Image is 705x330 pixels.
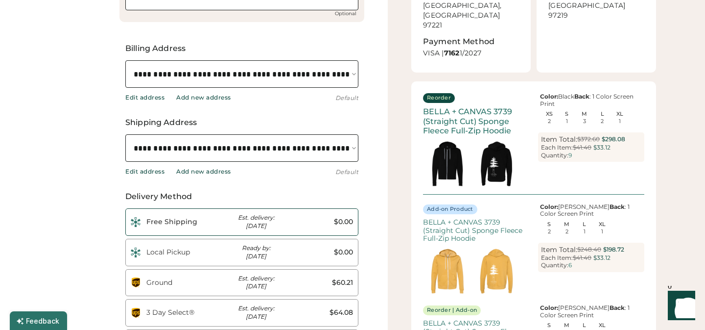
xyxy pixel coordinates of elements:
div: Est. delivery: [DATE] [226,305,286,321]
div: XL [593,222,611,227]
div: S [540,323,558,328]
div: XL [611,111,629,117]
div: L [593,111,611,117]
div: Add-on Product [427,205,473,213]
div: Item Total: [541,135,577,144]
strong: Color: [540,93,558,100]
div: 2 [548,229,551,234]
div: 2 [565,229,568,234]
div: 9 [568,152,572,159]
div: $0.00 [292,248,353,257]
img: generate-image [472,247,521,296]
div: [PERSON_NAME] : 1 Color Screen Print [538,305,644,319]
div: Local Pickup [146,248,207,257]
img: generate-image [423,247,472,296]
strong: Back [610,304,625,311]
s: $248.40 [577,246,601,253]
div: $60.21 [292,278,353,288]
div: Add new address [176,168,231,176]
div: 1 [566,119,568,124]
div: Ground [146,278,207,288]
div: $298.08 [602,135,625,144]
iframe: Front Chat [658,286,701,328]
div: Optional [333,11,358,16]
div: Delivery Method [125,191,358,203]
div: XL [593,323,611,328]
s: $372.60 [577,135,600,143]
div: M [558,323,576,328]
div: $33.12 [593,144,611,152]
img: Logo-large.png [131,248,141,257]
strong: Back [574,93,589,100]
div: Item Total: [541,246,577,254]
div: L [575,323,593,328]
div: Each Item: [541,144,573,151]
div: Reorder | Add-on [427,306,477,314]
div: BELLA + CANVAS 3739 (Straight Cut) Sponge Fleece Full-Zip Hoodie [423,218,529,243]
img: UPS.png [131,308,141,318]
div: $0.00 [292,217,353,227]
img: generate-image [423,139,472,188]
div: [PERSON_NAME] : 1 Color Screen Print [538,203,644,218]
div: Ready by: [DATE] [226,244,286,261]
div: 1 [601,229,603,234]
div: Est. delivery: [DATE] [226,214,286,230]
div: VISA | 1/2027 [423,49,521,61]
div: L [575,222,593,227]
div: M [558,222,576,227]
div: Est. delivery: [DATE] [226,275,286,291]
strong: Color: [540,304,558,311]
div: Free Shipping [146,217,207,227]
div: $64.08 [292,308,353,318]
div: XS [540,111,558,117]
div: M [575,111,593,117]
div: S [558,111,576,117]
div: $198.72 [603,246,624,254]
div: Quantity: [541,152,568,159]
div: BELLA + CANVAS 3739 (Straight Cut) Sponge Fleece Full-Zip Hoodie [423,107,529,135]
div: Add new address [176,94,231,102]
strong: 7162 [444,49,460,57]
div: $33.12 [593,254,611,262]
div: Edit address [125,94,164,102]
div: Reorder [427,94,451,102]
div: Black : 1 Color Screen Print [538,93,644,107]
div: 1 [619,119,621,124]
div: 1 [584,229,586,234]
strong: Back [610,203,625,210]
div: Default [335,94,359,102]
strong: Color: [540,203,558,210]
img: UPS.png [131,278,141,287]
div: Billing Address [125,43,358,54]
img: Logo-large.png [131,217,141,227]
div: Payment Method [423,36,494,48]
div: S [540,222,558,227]
div: 3 Day Select® [146,308,207,318]
div: Edit address [125,168,164,176]
img: generate-image [472,139,521,188]
s: $41.40 [573,144,591,151]
div: Default [335,168,359,176]
div: 2 [548,119,551,124]
div: 3 [583,119,586,124]
div: 2 [601,119,604,124]
div: Shipping Address [125,117,358,128]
